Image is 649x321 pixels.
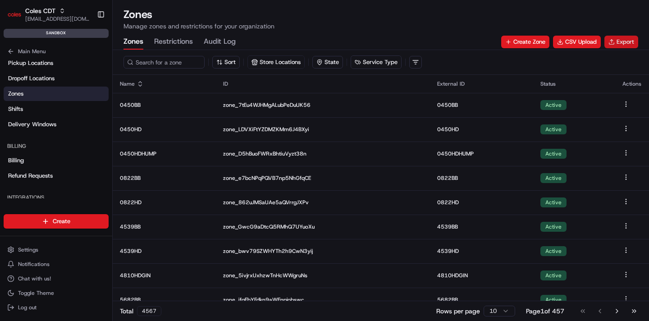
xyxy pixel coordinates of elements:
[123,56,205,69] input: Search for a zone
[540,197,567,207] div: Active
[123,34,143,50] button: Zones
[223,248,423,255] p: zone_bwv79SZWHYTh2h9CwN3yij
[120,248,209,255] p: 4539HD
[18,289,54,297] span: Toggle Theme
[437,296,526,303] p: 5682BB
[540,222,567,232] div: Active
[436,307,480,316] p: Rows per page
[540,295,567,305] div: Active
[123,7,638,22] h1: Zones
[223,296,423,303] p: zone_ifqFbYFdkn9aWEnpjobswc
[553,36,601,48] button: CSV Upload
[9,86,25,102] img: 1736555255976-a54dd68f-1ca7-489b-9aae-adbdc363a1c4
[18,246,38,253] span: Settings
[4,102,109,116] a: Shifts
[8,105,23,113] span: Shifts
[223,101,423,109] p: zone_7tEu4WJHMgALubPeDuUK56
[9,132,16,139] div: 📗
[622,80,642,87] div: Actions
[4,258,109,271] button: Notifications
[90,153,109,160] span: Pylon
[9,9,27,27] img: Nash
[604,36,638,48] button: Export
[4,301,109,314] button: Log out
[437,174,526,182] p: 0822BB
[4,45,109,58] button: Main Menu
[540,246,567,256] div: Active
[540,80,608,87] div: Status
[23,58,149,68] input: Clear
[123,22,638,31] p: Manage zones and restrictions for your organization
[8,74,55,83] span: Dropoff Locations
[76,132,83,139] div: 💻
[7,7,22,22] img: Coles CDT
[5,127,73,143] a: 📗Knowledge Base
[4,169,109,183] a: Refund Requests
[351,56,401,69] button: Service Type
[18,304,37,311] span: Log out
[4,287,109,299] button: Toggle Theme
[18,275,51,282] span: Chat with us!
[31,95,114,102] div: We're available if you need us!
[154,34,193,50] button: Restrictions
[4,243,109,256] button: Settings
[248,56,304,69] button: Store Locations
[4,272,109,285] button: Chat with us!
[120,306,161,316] div: Total
[223,174,423,182] p: zone_e7bcNPqPQVB7np5NhGfqCE
[120,80,209,87] div: Name
[540,124,567,134] div: Active
[223,199,423,206] p: zone_862uJMSaUAe5aQVrrgJXPv
[153,89,164,100] button: Start new chat
[18,48,46,55] span: Main Menu
[4,71,109,86] a: Dropoff Locations
[223,80,423,87] div: ID
[120,272,209,279] p: 4810HDGIN
[25,15,90,23] button: [EMAIL_ADDRESS][DOMAIN_NAME]
[137,306,161,316] div: 4567
[4,87,109,101] a: Zones
[223,223,423,230] p: zone_GwcG9aDtcQ5RMhQ7UYuoXu
[9,36,164,50] p: Welcome 👋
[4,153,109,168] a: Billing
[120,150,209,157] p: 0450HDHUMP
[526,307,564,316] div: Page 1 of 457
[18,131,69,140] span: Knowledge Base
[223,272,423,279] p: zone_5ivjrxUxhzwTnHcWWgruNs
[4,117,109,132] a: Delivery Windows
[437,272,526,279] p: 4810HDGIN
[212,56,240,69] button: Sort
[437,80,526,87] div: External ID
[501,36,549,48] button: Create Zone
[4,56,109,70] a: Pickup Locations
[25,6,55,15] button: Coles CDT
[540,173,567,183] div: Active
[120,223,209,230] p: 4539BB
[4,4,93,25] button: Coles CDTColes CDT[EMAIL_ADDRESS][DOMAIN_NAME]
[120,199,209,206] p: 0822HD
[437,126,526,133] p: 0450HD
[540,271,567,280] div: Active
[4,29,109,38] div: sandbox
[120,101,209,109] p: 0450BB
[540,149,567,159] div: Active
[437,199,526,206] p: 0822HD
[437,248,526,255] p: 4539HD
[540,100,567,110] div: Active
[53,217,70,225] span: Create
[4,139,109,153] div: Billing
[223,126,423,133] p: zone_LDVXiFtYZDMZKMm6J4BXyi
[204,34,236,50] button: Audit Log
[18,261,50,268] span: Notifications
[8,59,53,67] span: Pickup Locations
[312,56,343,69] button: State
[247,55,305,69] button: Store Locations
[8,90,23,98] span: Zones
[4,190,109,205] div: Integrations
[8,156,24,165] span: Billing
[437,101,526,109] p: 0450BB
[31,86,148,95] div: Start new chat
